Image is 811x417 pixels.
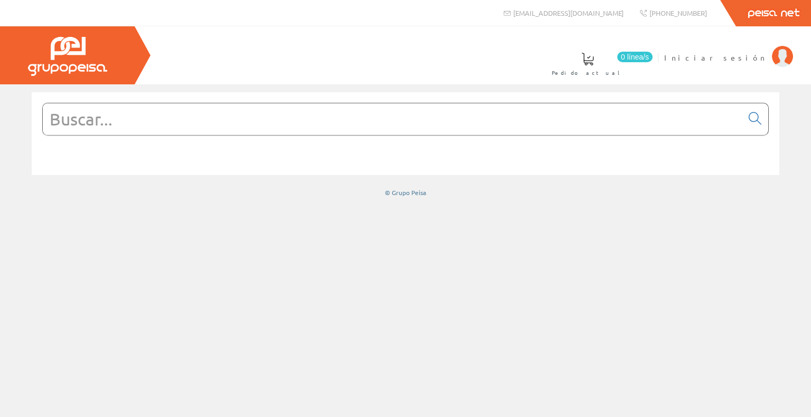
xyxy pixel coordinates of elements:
[664,44,793,54] a: Iniciar sesión
[664,52,767,63] span: Iniciar sesión
[28,37,107,76] img: Grupo Peisa
[649,8,707,17] span: [PHONE_NUMBER]
[617,52,653,62] span: 0 línea/s
[32,188,779,197] div: © Grupo Peisa
[43,103,742,135] input: Buscar...
[552,67,624,78] span: Pedido actual
[513,8,624,17] span: [EMAIL_ADDRESS][DOMAIN_NAME]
